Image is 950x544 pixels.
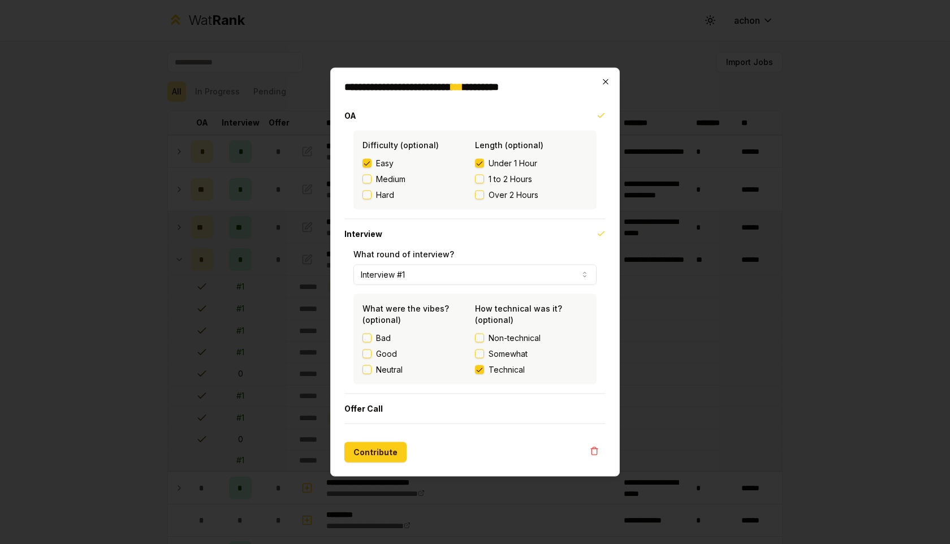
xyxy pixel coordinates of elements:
button: Somewhat [475,349,484,359]
button: OA [344,101,606,131]
span: Under 1 Hour [489,158,537,169]
label: Neutral [376,364,403,375]
button: Hard [362,191,372,200]
label: Bad [376,333,391,344]
label: How technical was it? (optional) [475,304,562,325]
button: Over 2 Hours [475,191,484,200]
label: What were the vibes? (optional) [362,304,449,325]
button: Technical [475,365,484,374]
button: Offer Call [344,394,606,424]
button: Easy [362,159,372,168]
button: Contribute [344,442,407,463]
span: Hard [376,189,394,201]
span: Easy [376,158,394,169]
span: Medium [376,174,405,185]
div: OA [344,131,606,219]
span: Technical [489,364,525,375]
div: Interview [344,249,606,394]
button: Non-technical [475,334,484,343]
button: Interview [344,219,606,249]
label: Difficulty (optional) [362,140,439,150]
span: Non-technical [489,333,541,344]
label: Length (optional) [475,140,543,150]
button: 1 to 2 Hours [475,175,484,184]
button: Medium [362,175,372,184]
span: Over 2 Hours [489,189,538,201]
button: Under 1 Hour [475,159,484,168]
label: Good [376,348,397,360]
span: Somewhat [489,348,528,360]
label: What round of interview? [353,249,454,259]
span: 1 to 2 Hours [489,174,532,185]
